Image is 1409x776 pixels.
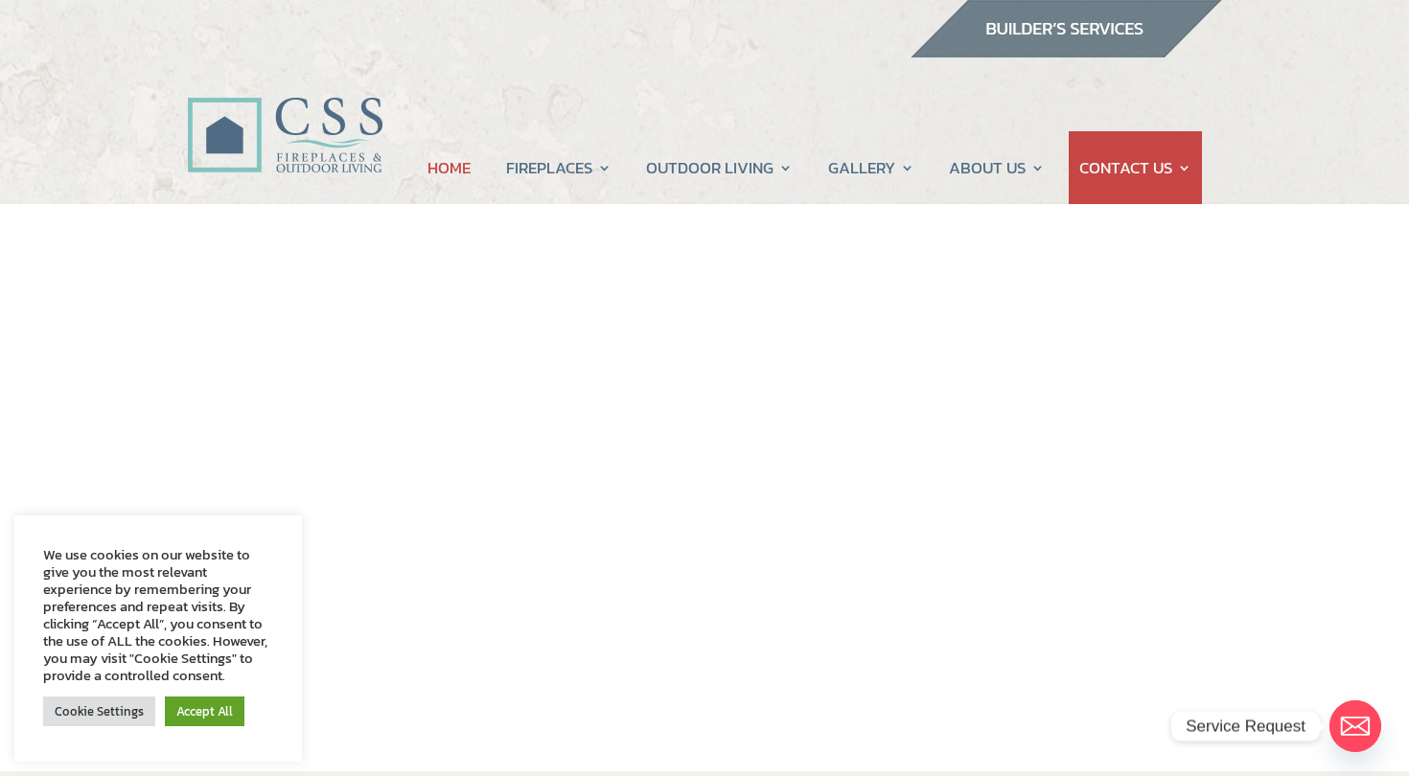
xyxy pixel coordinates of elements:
[910,39,1222,64] a: builder services construction supply
[43,546,273,684] div: We use cookies on our website to give you the most relevant experience by remembering your prefer...
[646,131,793,204] a: OUTDOOR LIVING
[427,131,471,204] a: HOME
[506,131,612,204] a: FIREPLACES
[828,131,914,204] a: GALLERY
[43,696,155,726] a: Cookie Settings
[187,44,382,183] img: CSS Fireplaces & Outdoor Living (Formerly Construction Solutions & Supply)- Jacksonville Ormond B...
[1079,131,1191,204] a: CONTACT US
[165,696,244,726] a: Accept All
[1329,700,1381,752] a: Email
[949,131,1045,204] a: ABOUT US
